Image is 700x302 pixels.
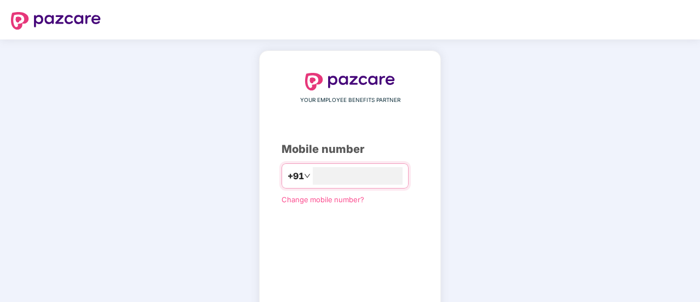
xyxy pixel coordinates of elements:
[305,73,395,90] img: logo
[304,173,311,179] span: down
[282,195,364,204] a: Change mobile number?
[300,96,400,105] span: YOUR EMPLOYEE BENEFITS PARTNER
[11,12,101,30] img: logo
[288,169,304,183] span: +91
[282,141,418,158] div: Mobile number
